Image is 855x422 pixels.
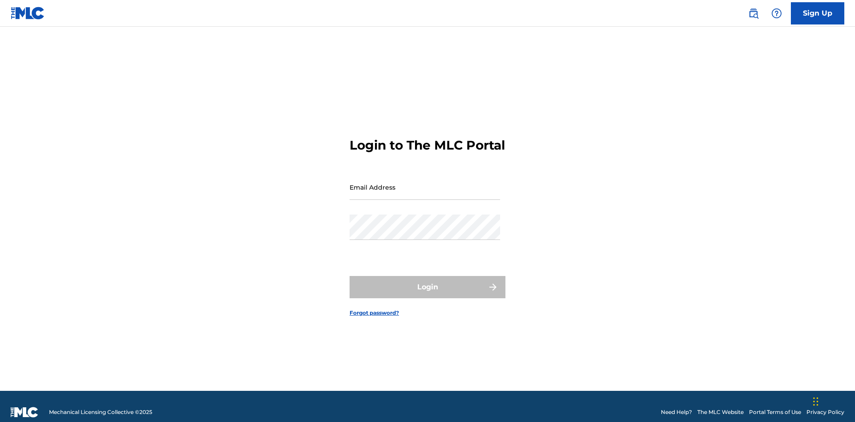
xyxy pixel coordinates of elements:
img: search [748,8,759,19]
img: MLC Logo [11,7,45,20]
div: Help [768,4,786,22]
a: Public Search [745,4,762,22]
a: Sign Up [791,2,844,24]
span: Mechanical Licensing Collective © 2025 [49,408,152,416]
a: Privacy Policy [806,408,844,416]
h3: Login to The MLC Portal [350,138,505,153]
a: Need Help? [661,408,692,416]
div: Drag [813,388,818,415]
img: help [771,8,782,19]
a: The MLC Website [697,408,744,416]
a: Portal Terms of Use [749,408,801,416]
iframe: Chat Widget [810,379,855,422]
a: Forgot password? [350,309,399,317]
img: logo [11,407,38,418]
